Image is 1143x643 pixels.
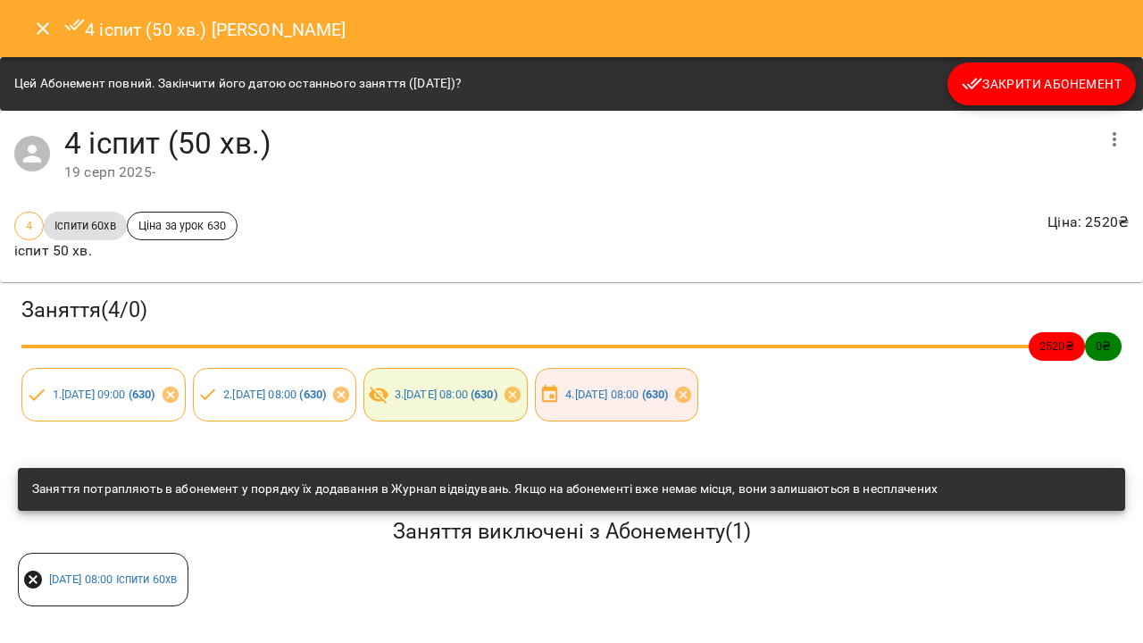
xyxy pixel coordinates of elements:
[53,388,155,401] a: 1.[DATE] 09:00 (630)
[471,388,497,401] b: ( 630 )
[299,388,326,401] b: ( 630 )
[535,368,699,422] div: 4.[DATE] 08:00 (630)
[642,388,669,401] b: ( 630 )
[363,368,528,422] div: 3.[DATE] 08:00 (630)
[21,296,1122,324] h3: Заняття ( 4 / 0 )
[129,388,155,401] b: ( 630 )
[1047,212,1129,233] p: Ціна : 2520 ₴
[21,368,186,422] div: 1.[DATE] 09:00 (630)
[64,162,1093,183] div: 19 серп 2025 -
[64,14,346,44] h6: 4 іспит (50 хв.) [PERSON_NAME]
[395,388,497,401] a: 3.[DATE] 08:00 (630)
[32,473,938,505] div: Заняття потрапляють в абонемент у порядку їх додавання в Журнал відвідувань. Якщо на абонементі в...
[64,125,1093,162] h4: 4 іспит (50 хв.)
[44,217,127,234] span: Іспити 60хв
[962,73,1122,95] span: Закрити Абонемент
[193,368,357,422] div: 2.[DATE] 08:00 (630)
[49,572,178,586] a: [DATE] 08:00 Іспити 60хв
[1029,338,1085,355] span: 2520 ₴
[565,388,668,401] a: 4.[DATE] 08:00 (630)
[1085,338,1122,355] span: 0 ₴
[14,68,462,100] div: Цей Абонемент повний. Закінчити його датою останнього заняття ([DATE])?
[18,518,1125,546] h5: Заняття виключені з Абонементу ( 1 )
[223,388,326,401] a: 2.[DATE] 08:00 (630)
[14,240,238,262] p: іспит 50 хв.
[128,217,237,234] span: Ціна за урок 630
[947,63,1136,105] button: Закрити Абонемент
[15,217,43,234] span: 4
[21,7,64,50] button: Close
